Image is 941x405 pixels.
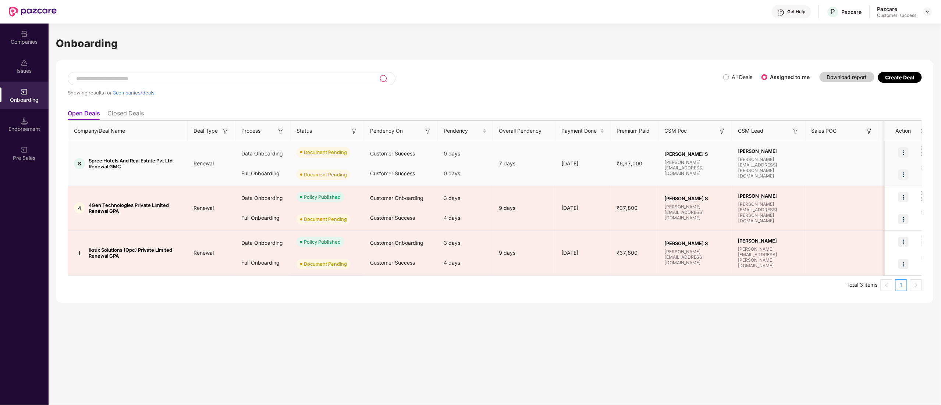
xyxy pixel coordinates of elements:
img: svg+xml;base64,PHN2ZyB3aWR0aD0iMjAiIGhlaWdodD0iMjAiIHZpZXdCb3g9IjAgMCAyMCAyMCIgZmlsbD0ibm9uZSIgeG... [21,88,28,96]
div: Full Onboarding [235,208,291,228]
img: icon [898,237,909,247]
div: 9 days [493,204,555,212]
span: Ikrux Solutions (Opc) Private Limited Renewal GPA [89,247,182,259]
img: svg+xml;base64,PHN2ZyB3aWR0aD0iMTYiIGhlaWdodD0iMTYiIHZpZXdCb3g9IjAgMCAxNiAxNiIgZmlsbD0ibm9uZSIgeG... [351,128,358,135]
span: [PERSON_NAME][EMAIL_ADDRESS][PERSON_NAME][DOMAIN_NAME] [738,157,800,179]
button: left [881,279,892,291]
div: 4 days [438,253,493,273]
img: New Pazcare Logo [9,7,57,17]
th: Overall Pendency [493,121,555,141]
div: [DATE] [555,160,611,168]
img: svg+xml;base64,PHN2ZyB3aWR0aD0iMjAiIGhlaWdodD0iMjAiIHZpZXdCb3g9IjAgMCAyMCAyMCIgZmlsbD0ibm9uZSIgeG... [21,146,28,154]
div: Customer_success [877,12,917,18]
span: Status [296,127,312,135]
div: 3 days [438,188,493,208]
div: Data Onboarding [235,144,291,164]
div: [DATE] [555,204,611,212]
span: [PERSON_NAME][EMAIL_ADDRESS][DOMAIN_NAME] [664,249,726,265]
span: right [914,283,918,287]
span: [PERSON_NAME] S [664,240,726,246]
div: S [74,158,85,169]
div: Data Onboarding [235,188,291,208]
span: Payment Done [561,127,599,135]
img: svg+xml;base64,PHN2ZyB3aWR0aD0iMTYiIGhlaWdodD0iMTYiIHZpZXdCb3g9IjAgMCAxNiAxNiIgZmlsbD0ibm9uZSIgeG... [718,128,726,135]
label: All Deals [732,74,753,80]
div: 0 days [438,144,493,164]
span: Customer Success [370,170,415,176]
span: left [884,283,889,287]
th: Action [885,121,922,141]
span: [PERSON_NAME] S [664,151,726,157]
span: Sales POC [812,127,837,135]
div: 7 days [493,160,555,168]
span: P [831,7,835,16]
th: Premium Paid [611,121,658,141]
span: [PERSON_NAME][EMAIL_ADDRESS][PERSON_NAME][DOMAIN_NAME] [738,246,800,268]
div: Document Pending [304,215,347,223]
span: Customer Success [370,215,415,221]
div: 0 days [438,164,493,183]
a: 1 [896,280,907,291]
img: icon [898,214,909,224]
img: icon [898,192,909,202]
span: [PERSON_NAME] [738,148,800,154]
img: icon [898,169,909,180]
span: Customer Success [370,150,415,157]
div: 4 days [438,208,493,228]
li: 1 [895,279,907,291]
div: Document Pending [304,260,347,268]
span: Customer Onboarding [370,240,423,246]
div: Data Onboarding [235,233,291,253]
button: Download report [820,72,874,82]
span: [PERSON_NAME] [738,193,800,199]
div: Get Help [788,9,806,15]
div: Document Pending [304,148,347,156]
span: ₹37,800 [611,205,643,211]
div: Create Deal [885,74,915,80]
h1: Onboarding [56,35,934,51]
span: Renewal [188,250,220,256]
li: Closed Deals [107,110,144,120]
span: Renewal [188,160,220,166]
img: svg+xml;base64,PHN2ZyB3aWR0aD0iMTYiIGhlaWdodD0iMTYiIHZpZXdCb3g9IjAgMCAxNiAxNiIgZmlsbD0ibm9uZSIgeG... [792,128,799,135]
li: Next Page [910,279,922,291]
span: [PERSON_NAME][EMAIL_ADDRESS][PERSON_NAME][DOMAIN_NAME] [738,201,800,223]
label: Assigned to me [770,74,810,80]
img: svg+xml;base64,PHN2ZyBpZD0iRHJvcGRvd24tMzJ4MzIiIHhtbG5zPSJodHRwOi8vd3d3LnczLm9yZy8yMDAwL3N2ZyIgd2... [925,9,931,15]
span: Deal Type [193,127,218,135]
img: icon [898,259,909,269]
span: 3 companies/deals [113,90,155,96]
div: Policy Published [304,193,341,201]
button: right [910,279,922,291]
img: svg+xml;base64,PHN2ZyB3aWR0aD0iMTYiIGhlaWdodD0iMTYiIHZpZXdCb3g9IjAgMCAxNiAxNiIgZmlsbD0ibm9uZSIgeG... [866,128,873,135]
img: svg+xml;base64,PHN2ZyB3aWR0aD0iMjQiIGhlaWdodD0iMjUiIHZpZXdCb3g9IjAgMCAyNCAyNSIgZmlsbD0ibm9uZSIgeG... [379,74,388,83]
li: Previous Page [881,279,892,291]
li: Total 3 items [847,279,878,291]
div: I [74,247,85,258]
div: Full Onboarding [235,164,291,183]
img: svg+xml;base64,PHN2ZyB3aWR0aD0iMTQuNSIgaGVpZ2h0PSIxNC41IiB2aWV3Qm94PSIwIDAgMTYgMTYiIGZpbGw9Im5vbm... [21,117,28,125]
span: 4Gen Technologies Private Limited Renewal GPA [89,202,182,214]
th: Pendency [438,121,493,141]
span: Spree Hotels And Real Estate Pvt Ltd Renewal GMC [89,158,182,169]
span: [PERSON_NAME][EMAIL_ADDRESS][DOMAIN_NAME] [664,204,726,221]
div: Pazcare [842,8,862,15]
div: 9 days [493,249,555,257]
img: svg+xml;base64,PHN2ZyB3aWR0aD0iMTYiIGhlaWdodD0iMTYiIHZpZXdCb3g9IjAgMCAxNiAxNiIgZmlsbD0ibm9uZSIgeG... [424,128,432,135]
span: [PERSON_NAME][EMAIL_ADDRESS][DOMAIN_NAME] [664,160,726,176]
img: svg+xml;base64,PHN2ZyB3aWR0aD0iMTYiIGhlaWdodD0iMTYiIHZpZXdCb3g9IjAgMCAxNiAxNiIgZmlsbD0ibm9uZSIgeG... [222,128,229,135]
img: svg+xml;base64,PHN2ZyBpZD0iQ29tcGFuaWVzIiB4bWxucz0iaHR0cDovL3d3dy53My5vcmcvMjAwMC9zdmciIHdpZHRoPS... [21,30,28,37]
img: svg+xml;base64,PHN2ZyB3aWR0aD0iMTYiIGhlaWdodD0iMTYiIHZpZXdCb3g9IjAgMCAxNiAxNiIgZmlsbD0ibm9uZSIgeG... [277,128,284,135]
span: CSM Lead [738,127,763,135]
span: Pendency On [370,127,403,135]
div: [DATE] [555,249,611,257]
div: Full Onboarding [235,253,291,273]
div: 3 days [438,233,493,253]
th: Payment Done [555,121,611,141]
span: Process [241,127,260,135]
span: Renewal [188,205,220,211]
img: svg+xml;base64,PHN2ZyBpZD0iSGVscC0zMngzMiIgeG1sbnM9Imh0dHA6Ly93d3cudzMub3JnLzIwMDAvc3ZnIiB3aWR0aD... [777,9,785,16]
img: icon [898,147,909,158]
li: Open Deals [68,110,100,120]
span: [PERSON_NAME] S [664,196,726,201]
